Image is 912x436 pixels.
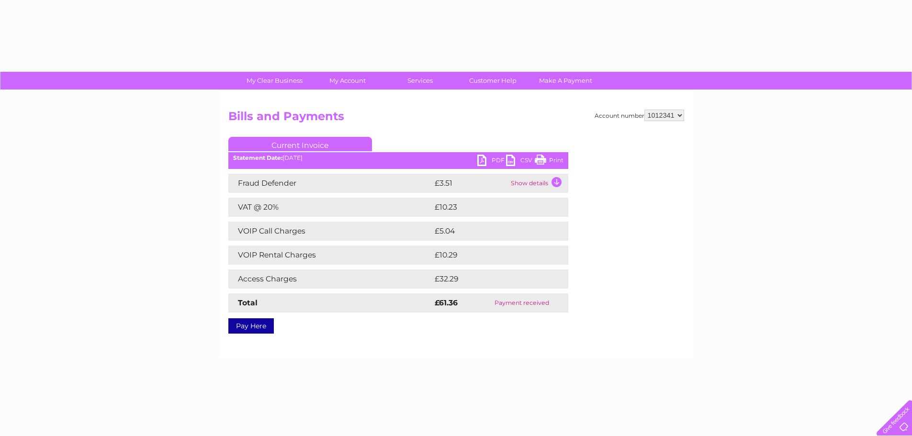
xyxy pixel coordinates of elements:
[228,318,274,334] a: Pay Here
[228,137,372,151] a: Current Invoice
[435,298,458,307] strong: £61.36
[432,269,549,289] td: £32.29
[228,269,432,289] td: Access Charges
[535,155,563,168] a: Print
[506,155,535,168] a: CSV
[526,72,605,89] a: Make A Payment
[432,246,548,265] td: £10.29
[432,174,508,193] td: £3.51
[432,222,546,241] td: £5.04
[235,72,314,89] a: My Clear Business
[475,293,568,313] td: Payment received
[381,72,460,89] a: Services
[228,155,568,161] div: [DATE]
[238,298,258,307] strong: Total
[453,72,532,89] a: Customer Help
[233,154,282,161] b: Statement Date:
[432,198,548,217] td: £10.23
[228,174,432,193] td: Fraud Defender
[228,222,432,241] td: VOIP Call Charges
[228,110,684,128] h2: Bills and Payments
[228,246,432,265] td: VOIP Rental Charges
[508,174,568,193] td: Show details
[308,72,387,89] a: My Account
[595,110,684,121] div: Account number
[477,155,506,168] a: PDF
[228,198,432,217] td: VAT @ 20%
